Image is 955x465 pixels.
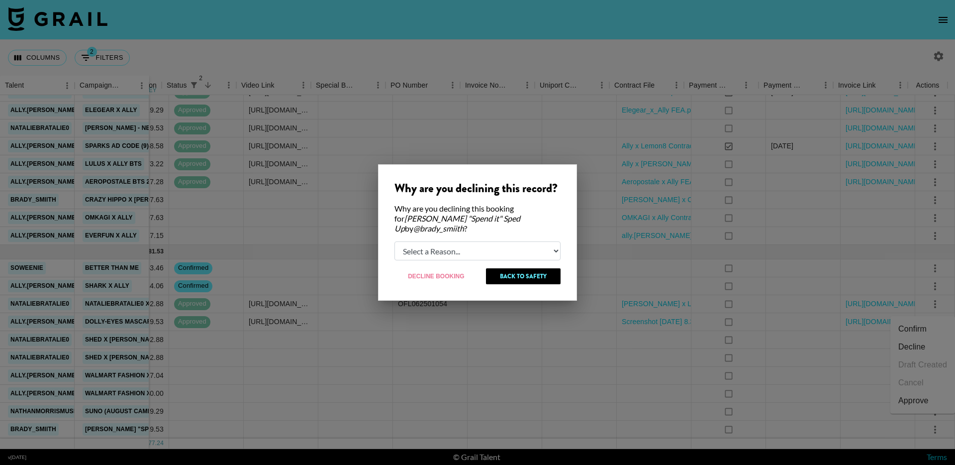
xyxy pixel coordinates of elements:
[394,181,561,196] div: Why are you declining this record?
[394,204,561,233] div: Why are you declining this booking for by ?
[413,224,464,233] em: @ brady_smiith
[394,268,478,284] button: Decline Booking
[394,214,520,233] em: [PERSON_NAME] "Spend it" Sped Up
[486,268,561,284] button: Back to Safety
